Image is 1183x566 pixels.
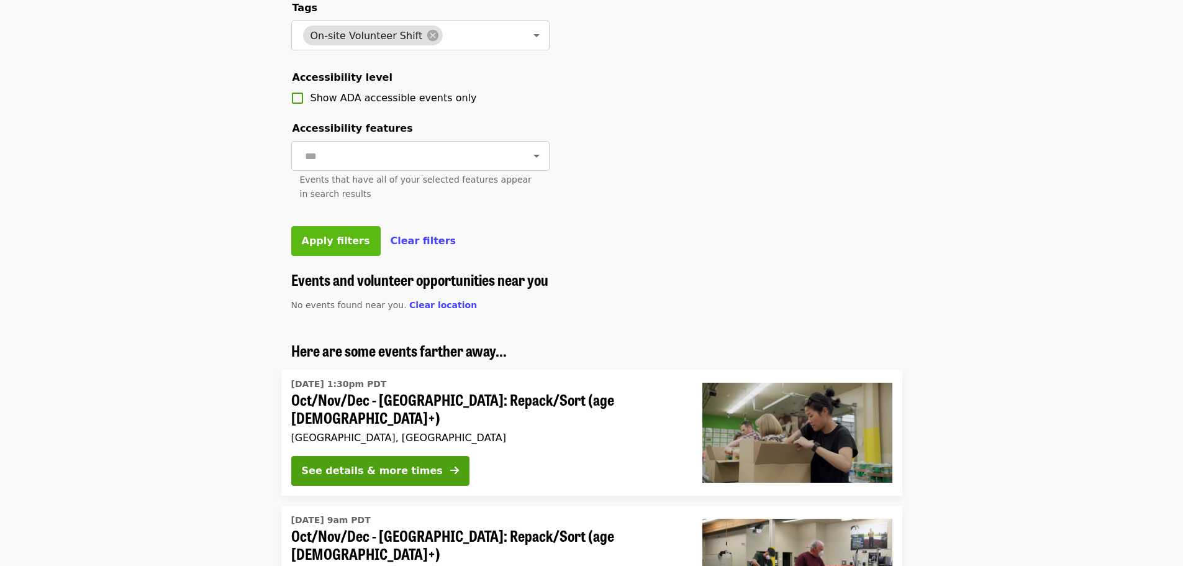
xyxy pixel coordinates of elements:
time: [DATE] 9am PDT [291,514,371,527]
button: Open [528,147,545,165]
span: Tags [292,2,318,14]
button: Clear location [409,299,477,312]
button: Clear filters [391,234,456,249]
span: Events and volunteer opportunities near you [291,268,548,290]
span: Oct/Nov/Dec - [GEOGRAPHIC_DATA]: Repack/Sort (age [DEMOGRAPHIC_DATA]+) [291,527,682,563]
time: [DATE] 1:30pm PDT [291,378,387,391]
div: See details & more times [302,463,443,478]
span: Oct/Nov/Dec - [GEOGRAPHIC_DATA]: Repack/Sort (age [DEMOGRAPHIC_DATA]+) [291,391,682,427]
button: See details & more times [291,456,469,486]
span: Show ADA accessible events only [310,92,477,104]
span: Clear location [409,300,477,310]
span: On-site Volunteer Shift [303,30,430,42]
span: Accessibility features [292,122,413,134]
span: Here are some events farther away... [291,339,507,361]
img: Oct/Nov/Dec - Portland: Repack/Sort (age 8+) organized by Oregon Food Bank [702,383,892,482]
span: Apply filters [302,235,370,247]
button: Open [528,27,545,44]
span: Events that have all of your selected features appear in search results [300,175,532,199]
span: Clear filters [391,235,456,247]
div: [GEOGRAPHIC_DATA], [GEOGRAPHIC_DATA] [291,432,682,444]
i: arrow-right icon [450,465,459,477]
div: On-site Volunteer Shift [303,25,443,45]
span: No events found near you. [291,300,407,310]
span: Accessibility level [292,71,392,83]
button: Apply filters [291,226,381,256]
a: See details for "Oct/Nov/Dec - Portland: Repack/Sort (age 8+)" [281,370,902,496]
